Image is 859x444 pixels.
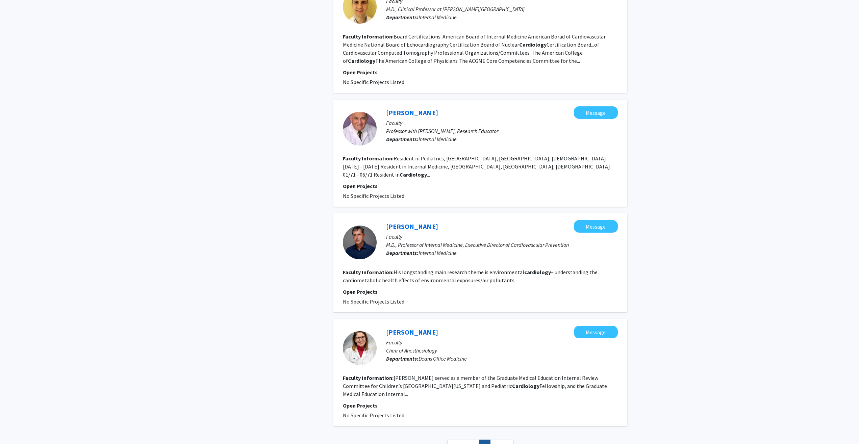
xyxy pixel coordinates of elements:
[343,298,404,305] span: No Specific Projects Listed
[348,57,375,64] b: Cardiology
[386,14,419,21] b: Departments:
[343,269,598,284] fg-read-more: His longstanding main research theme is environmental – understanding the cardiometabolic health ...
[343,412,404,419] span: No Specific Projects Listed
[343,155,394,162] b: Faculty Information:
[524,269,551,276] b: cardiology
[419,14,457,21] span: Internal Medicine
[574,106,618,119] button: Message Jack Sobel
[343,401,618,410] p: Open Projects
[574,326,618,338] button: Message Maria Zestos
[386,346,618,355] p: Chair of Anesthesiology
[519,41,547,48] b: Cardiology
[419,136,457,142] span: Internal Medicine
[386,108,438,117] a: [PERSON_NAME]
[343,155,610,178] fg-read-more: Resident in Pediatrics, [GEOGRAPHIC_DATA], [GEOGRAPHIC_DATA], [DEMOGRAPHIC_DATA] [DATE] - [DATE] ...
[512,383,539,389] b: Cardiology
[343,68,618,76] p: Open Projects
[343,374,394,381] b: Faculty Information:
[400,171,427,178] b: Cardiology
[343,269,394,276] b: Faculty Information:
[386,136,419,142] b: Departments:
[343,288,618,296] p: Open Projects
[386,5,618,13] p: M.D., Clinical Professor at [PERSON_NAME][GEOGRAPHIC_DATA]
[343,192,404,199] span: No Specific Projects Listed
[386,355,419,362] b: Departments:
[386,250,419,256] b: Departments:
[5,414,29,439] iframe: Chat
[386,233,618,241] p: Faculty
[386,338,618,346] p: Faculty
[343,374,607,397] fg-read-more: [PERSON_NAME] served as a member of the Graduate Medical Education Internal Review Committee for ...
[386,328,438,336] a: [PERSON_NAME]
[386,241,618,249] p: M.D., Professor of Internal Medicine, Executive Director of Cardiovascular Prevention
[343,33,606,64] fg-read-more: Board Certifications: American Board of Internal Medicine American Borad of Cardiovascular Medici...
[386,127,618,135] p: Professor with [PERSON_NAME], Research Educator
[386,222,438,231] a: [PERSON_NAME]
[386,119,618,127] p: Faculty
[574,220,618,233] button: Message Robert Brook
[343,33,394,40] b: Faculty Information:
[343,182,618,190] p: Open Projects
[343,79,404,85] span: No Specific Projects Listed
[419,355,467,362] span: Deans Office Medicine
[419,250,457,256] span: Internal Medicine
